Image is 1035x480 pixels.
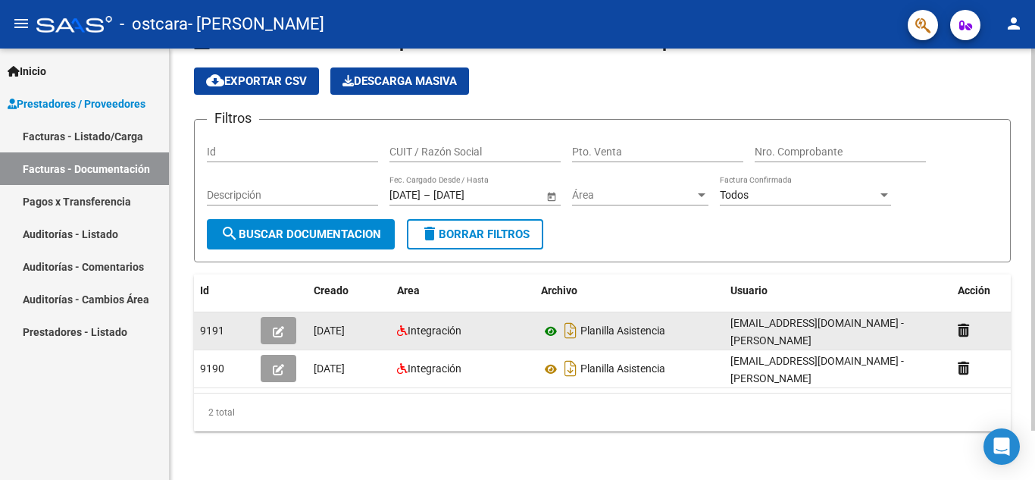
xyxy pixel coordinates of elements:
[330,67,469,95] button: Descarga Masiva
[730,317,904,347] span: [EMAIL_ADDRESS][DOMAIN_NAME] - [PERSON_NAME]
[580,363,665,375] span: Planilla Asistencia
[407,219,543,249] button: Borrar Filtros
[194,394,1011,431] div: 2 total
[200,325,224,337] span: 9191
[535,275,724,307] datatable-header-cell: Archivo
[561,356,580,381] i: Descargar documento
[952,275,1027,307] datatable-header-cell: Acción
[983,428,1020,465] div: Open Intercom Messenger
[1005,14,1023,33] mat-icon: person
[200,362,224,375] span: 9190
[397,284,420,296] span: Area
[207,219,395,249] button: Buscar Documentacion
[8,63,46,80] span: Inicio
[408,362,461,375] span: Integración
[408,325,461,337] span: Integración
[391,275,535,307] datatable-header-cell: Area
[194,275,255,307] datatable-header-cell: Id
[724,275,952,307] datatable-header-cell: Usuario
[8,96,145,112] span: Prestadores / Proveedores
[330,67,469,95] app-download-masive: Descarga masiva de comprobantes (adjuntos)
[194,67,319,95] button: Exportar CSV
[314,284,349,296] span: Creado
[389,189,421,202] input: Fecha inicio
[580,325,665,337] span: Planilla Asistencia
[314,362,345,375] span: [DATE]
[206,74,307,88] span: Exportar CSV
[572,189,695,202] span: Área
[958,284,990,296] span: Acción
[421,224,439,243] mat-icon: delete
[200,284,209,296] span: Id
[561,318,580,343] i: Descargar documento
[207,108,259,129] h3: Filtros
[188,8,324,41] span: - [PERSON_NAME]
[220,227,381,241] span: Buscar Documentacion
[308,275,391,307] datatable-header-cell: Creado
[543,188,559,204] button: Open calendar
[730,284,768,296] span: Usuario
[720,189,749,201] span: Todos
[424,189,430,202] span: –
[220,224,239,243] mat-icon: search
[433,189,508,202] input: Fecha fin
[730,355,904,384] span: [EMAIL_ADDRESS][DOMAIN_NAME] - [PERSON_NAME]
[206,71,224,89] mat-icon: cloud_download
[314,325,345,337] span: [DATE]
[342,74,457,88] span: Descarga Masiva
[120,8,188,41] span: - ostcara
[421,227,530,241] span: Borrar Filtros
[541,284,577,296] span: Archivo
[12,14,30,33] mat-icon: menu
